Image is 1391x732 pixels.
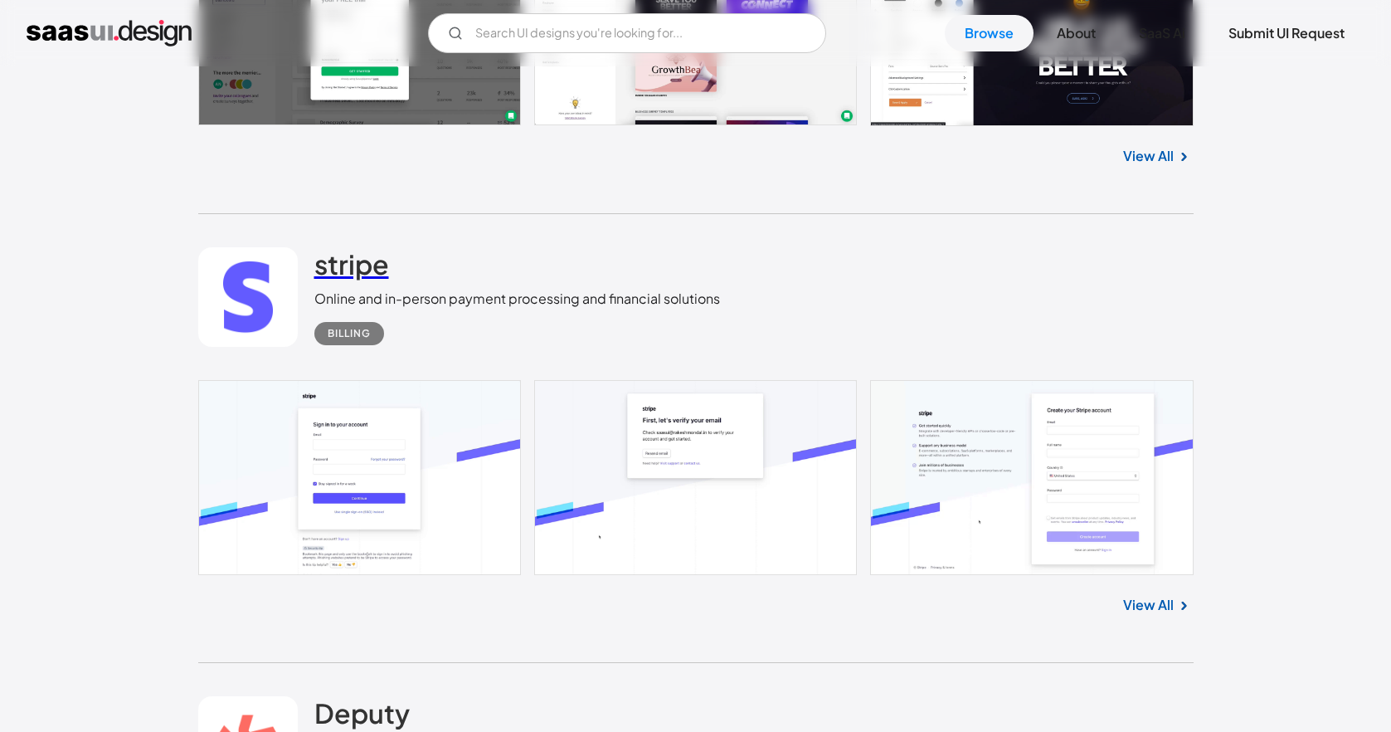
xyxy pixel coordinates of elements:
[314,247,389,281] h2: stripe
[1119,15,1205,51] a: SaaS Ai
[1209,15,1364,51] a: Submit UI Request
[1123,146,1174,166] a: View All
[328,324,371,344] div: Billing
[314,696,410,730] h2: Deputy
[428,13,826,53] form: Email Form
[314,247,389,289] a: stripe
[1037,15,1116,51] a: About
[27,20,192,46] a: home
[428,13,826,53] input: Search UI designs you're looking for...
[945,15,1034,51] a: Browse
[1123,595,1174,615] a: View All
[314,289,720,309] div: Online and in-person payment processing and financial solutions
